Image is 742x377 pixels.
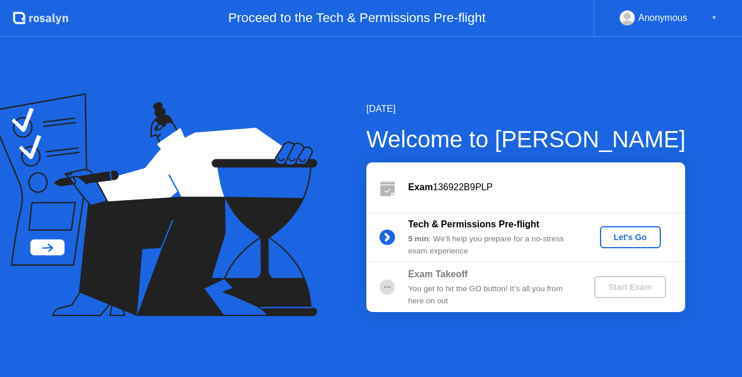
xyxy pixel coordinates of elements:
[638,10,688,26] div: Anonymous
[408,219,539,229] b: Tech & Permissions Pre-flight
[408,182,433,192] b: Exam
[408,180,685,194] div: 136922B9PLP
[408,234,429,243] b: 5 min
[711,10,717,26] div: ▼
[366,122,686,157] div: Welcome to [PERSON_NAME]
[408,269,468,279] b: Exam Takeoff
[408,283,575,307] div: You get to hit the GO button! It’s all you from here on out
[600,226,661,248] button: Let's Go
[594,276,665,298] button: Start Exam
[408,233,575,257] div: : We’ll help you prepare for a no-stress exam experience
[599,282,661,292] div: Start Exam
[366,102,686,116] div: [DATE]
[605,233,656,242] div: Let's Go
